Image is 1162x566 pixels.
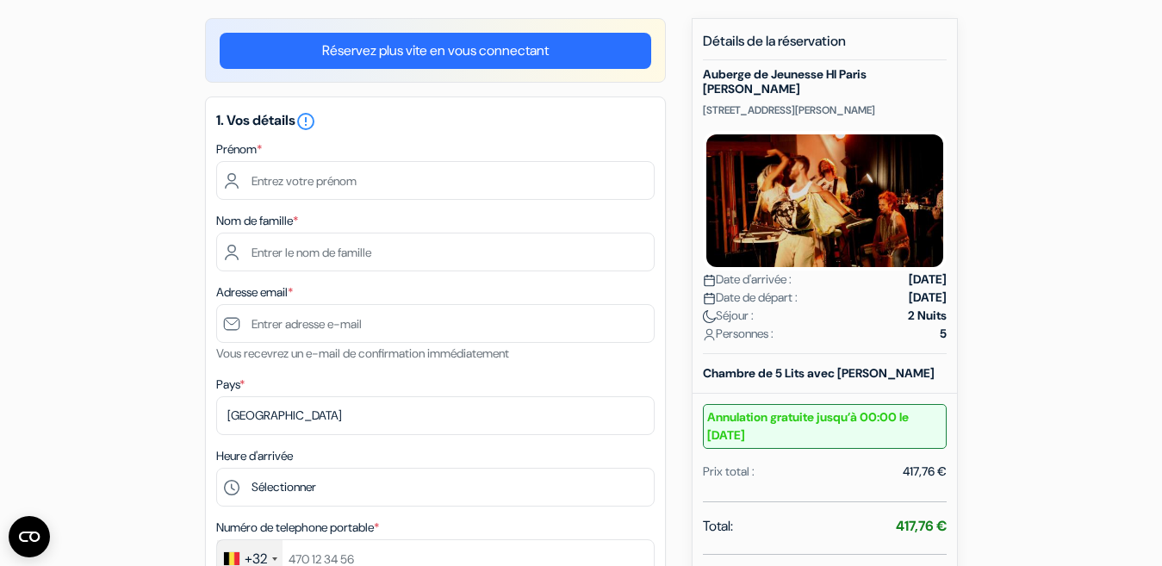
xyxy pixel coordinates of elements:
img: calendar.svg [703,292,716,305]
span: Total: [703,516,733,537]
small: Vous recevrez un e-mail de confirmation immédiatement [216,345,509,361]
button: Open CMP widget [9,516,50,557]
strong: 417,76 € [896,517,947,535]
strong: [DATE] [909,271,947,289]
img: moon.svg [703,310,716,323]
label: Nom de famille [216,212,298,230]
input: Entrer le nom de famille [216,233,655,271]
span: Séjour : [703,307,754,325]
b: Chambre de 5 Lits avec [PERSON_NAME] [703,365,935,381]
h5: Auberge de Jeunesse HI Paris [PERSON_NAME] [703,67,947,96]
h5: 1. Vos détails [216,111,655,132]
span: Personnes : [703,325,774,343]
label: Adresse email [216,283,293,302]
strong: 2 Nuits [908,307,947,325]
span: Date d'arrivée : [703,271,792,289]
img: user_icon.svg [703,328,716,341]
strong: [DATE] [909,289,947,307]
div: 417,76 € [903,463,947,481]
i: error_outline [295,111,316,132]
a: Réservez plus vite en vous connectant [220,33,651,69]
label: Numéro de telephone portable [216,519,379,537]
label: Pays [216,376,245,394]
div: Prix total : [703,463,755,481]
label: Prénom [216,140,262,159]
strong: 5 [940,325,947,343]
img: calendar.svg [703,274,716,287]
input: Entrez votre prénom [216,161,655,200]
span: Date de départ : [703,289,798,307]
small: Annulation gratuite jusqu’à 00:00 le [DATE] [703,404,947,449]
p: [STREET_ADDRESS][PERSON_NAME] [703,103,947,117]
label: Heure d'arrivée [216,447,293,465]
input: Entrer adresse e-mail [216,304,655,343]
a: error_outline [295,111,316,129]
h5: Détails de la réservation [703,33,947,60]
